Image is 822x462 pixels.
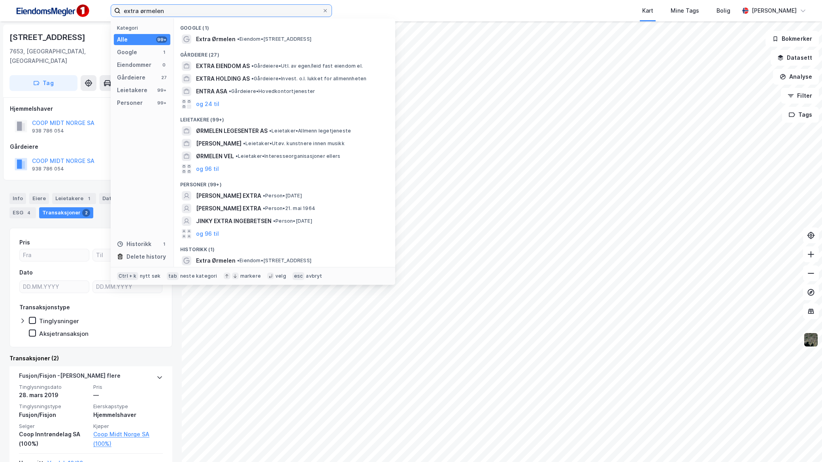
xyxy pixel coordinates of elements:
button: Filter [781,88,819,104]
div: Pris [19,238,30,247]
div: neste kategori [180,273,217,279]
span: ØRMELEN LEGESENTER AS [196,126,268,136]
span: Selger [19,423,89,430]
div: Hjemmelshaver [10,104,172,114]
img: F4PB6Px+NJ5v8B7XTbfpPpyloAAAAASUVORK5CYII= [13,2,92,20]
button: Tags [782,107,819,123]
span: [PERSON_NAME] EXTRA [196,204,261,213]
span: Gårdeiere • Utl. av egen/leid fast eiendom el. [251,63,363,69]
div: 1 [161,241,167,247]
div: Aksjetransaksjon [39,330,89,337]
img: 9k= [803,332,818,347]
span: [PERSON_NAME] [196,139,241,148]
span: • [237,258,239,263]
a: Coop Midt Norge SA (100%) [93,430,163,449]
span: Extra Ørmelen [196,256,236,265]
div: Ctrl + k [117,272,138,280]
span: JINKY EXTRA INGEBRETSEN [196,216,271,226]
button: og 96 til [196,164,219,174]
input: Søk på adresse, matrikkel, gårdeiere, leietakere eller personer [121,5,322,17]
div: Dato [19,268,33,277]
div: 4 [25,209,33,217]
span: EXTRA HOLDING AS [196,74,250,83]
span: • [229,88,231,94]
div: Fusjon/Fisjon [19,410,89,420]
span: EXTRA EIENDOM AS [196,61,250,71]
div: Delete history [126,252,166,261]
div: 7653, [GEOGRAPHIC_DATA], [GEOGRAPHIC_DATA] [9,47,137,66]
div: Kategori [117,25,170,31]
span: Leietaker • Utøv. kunstnere innen musikk [243,140,345,147]
div: 1 [85,195,93,203]
span: Person • [DATE] [273,218,312,224]
div: 938 786 054 [32,128,64,134]
span: Gårdeiere • Hovedkontortjenester [229,88,315,95]
div: ESG [9,207,36,218]
div: Kontrollprogram for chat [782,424,822,462]
div: Google (1) [174,19,395,33]
span: • [236,153,238,159]
span: • [251,63,254,69]
div: 28. mars 2019 [19,390,89,400]
button: Datasett [771,50,819,66]
div: Hjemmelshaver [93,410,163,420]
div: Gårdeiere [117,73,145,82]
div: 27 [161,74,167,81]
div: Info [9,193,26,204]
div: nytt søk [140,273,161,279]
div: — [93,390,163,400]
span: • [263,205,265,211]
span: Eiendom • [STREET_ADDRESS] [237,258,311,264]
div: [STREET_ADDRESS] [9,31,87,44]
div: 99+ [156,100,167,106]
div: Leietakere (99+) [174,110,395,125]
span: Pris [93,384,163,390]
div: 1 [161,49,167,55]
span: • [269,128,271,134]
span: Gårdeiere • Invest. o.l. lukket for allmennheten [251,76,366,82]
span: Person • 21. mai 1964 [263,205,315,212]
div: Personer (99+) [174,175,395,189]
span: ØRMELEN VEL [196,151,234,161]
span: Tinglysningstype [19,403,89,410]
span: Person • [DATE] [263,193,302,199]
div: 99+ [156,87,167,93]
div: Transaksjonstype [19,303,70,312]
span: Kjøper [93,423,163,430]
span: • [243,140,245,146]
div: velg [275,273,286,279]
span: Leietaker • Interesseorganisasjoner ellers [236,153,340,159]
div: esc [292,272,305,280]
span: • [251,76,254,81]
input: Fra [20,249,89,261]
div: [PERSON_NAME] [752,6,797,15]
span: Extra Ørmelen [196,34,236,44]
div: Google [117,47,137,57]
div: 938 786 054 [32,166,64,172]
div: Alle [117,35,128,44]
button: Tag [9,75,77,91]
span: Eierskapstype [93,403,163,410]
div: Gårdeiere (27) [174,45,395,60]
span: Tinglysningsdato [19,384,89,390]
div: Personer [117,98,143,108]
div: Gårdeiere [10,142,172,151]
div: Eiere [29,193,49,204]
button: og 24 til [196,99,219,109]
span: [PERSON_NAME] EXTRA [196,191,261,201]
div: Kart [642,6,653,15]
div: Historikk [117,239,151,249]
span: • [263,193,265,199]
span: • [273,218,275,224]
span: Leietaker • Allmenn legetjeneste [269,128,351,134]
div: Eiendommer [117,60,151,70]
div: Transaksjoner [39,207,93,218]
div: Leietakere [117,85,147,95]
iframe: Chat Widget [782,424,822,462]
div: markere [240,273,261,279]
button: og 96 til [196,229,219,239]
div: Datasett [99,193,129,204]
div: Historikk (1) [174,240,395,254]
div: Coop Inntrøndelag SA (100%) [19,430,89,449]
input: DD.MM.YYYY [20,281,89,293]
